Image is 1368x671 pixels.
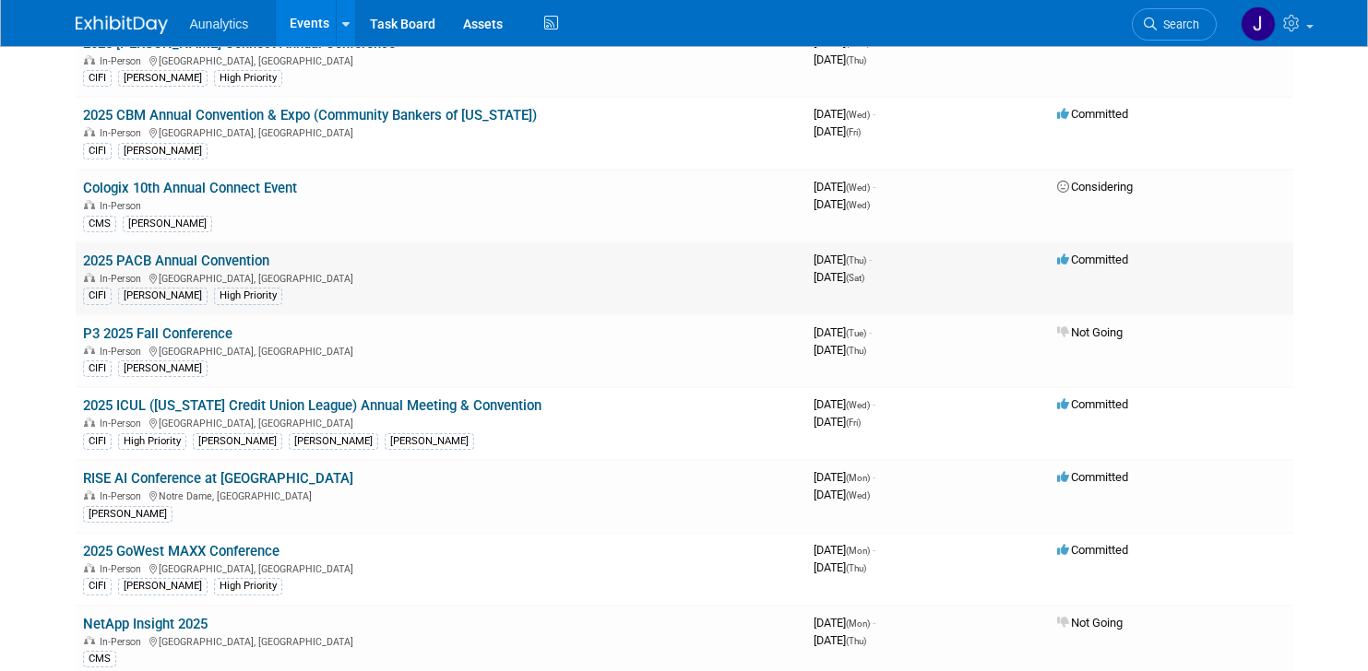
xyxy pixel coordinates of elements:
div: High Priority [214,70,282,87]
span: [DATE] [814,633,866,647]
span: (Thu) [846,55,866,65]
div: High Priority [214,578,282,594]
div: [PERSON_NAME] [83,506,172,523]
span: - [873,616,875,630]
div: [GEOGRAPHIC_DATA], [GEOGRAPHIC_DATA] [83,560,799,575]
span: [DATE] [814,543,875,557]
div: [PERSON_NAME] [123,216,212,232]
a: Search [1132,8,1217,41]
span: [DATE] [814,197,870,211]
span: - [873,397,875,411]
span: [DATE] [814,343,866,357]
span: (Mon) [846,38,870,48]
span: In-Person [100,346,147,358]
div: [PERSON_NAME] [385,433,474,450]
div: High Priority [214,288,282,304]
span: - [869,253,872,266]
div: High Priority [118,433,186,450]
img: In-Person Event [84,418,95,427]
span: In-Person [100,273,147,285]
div: [GEOGRAPHIC_DATA], [GEOGRAPHIC_DATA] [83,53,799,67]
div: [GEOGRAPHIC_DATA], [GEOGRAPHIC_DATA] [83,270,799,285]
span: In-Person [100,127,147,139]
span: - [873,543,875,557]
img: In-Person Event [84,636,95,645]
img: ExhibitDay [76,16,168,34]
div: CIFI [83,288,112,304]
img: In-Person Event [84,55,95,65]
span: (Wed) [846,400,870,410]
span: (Mon) [846,473,870,483]
img: In-Person Event [84,200,95,209]
span: Not Going [1057,325,1123,339]
span: (Thu) [846,636,866,646]
span: Committed [1057,470,1128,484]
span: - [869,325,872,339]
img: In-Person Event [84,273,95,282]
span: [DATE] [814,35,875,49]
span: [DATE] [814,180,875,194]
span: [DATE] [814,107,875,121]
span: Considering [1057,180,1133,194]
span: (Thu) [846,346,866,356]
span: [DATE] [814,616,875,630]
a: Cologix 10th Annual Connect Event [83,180,297,196]
a: 2025 GoWest MAXX Conference [83,543,280,559]
span: (Wed) [846,200,870,210]
div: [PERSON_NAME] [193,433,282,450]
div: CMS [83,651,116,667]
div: [PERSON_NAME] [118,288,208,304]
div: [GEOGRAPHIC_DATA], [GEOGRAPHIC_DATA] [83,633,799,648]
span: Committed [1057,253,1128,266]
span: [DATE] [814,560,866,574]
div: [GEOGRAPHIC_DATA], [GEOGRAPHIC_DATA] [83,415,799,430]
span: Not Going [1057,616,1123,630]
a: 2025 [PERSON_NAME] Connect Annual Conference [83,35,396,52]
span: - [873,35,875,49]
div: [PERSON_NAME] [118,143,208,159]
span: Committed [1057,35,1128,49]
a: NetApp Insight 2025 [83,616,208,632]
span: In-Person [100,55,147,67]
span: (Fri) [846,127,861,137]
a: P3 2025 Fall Conference [83,325,232,342]
span: [DATE] [814,488,870,501]
div: CIFI [83,433,112,450]
span: [DATE] [814,415,861,429]
span: Committed [1057,107,1128,121]
span: (Wed) [846,110,870,120]
span: [DATE] [814,270,864,284]
div: CMS [83,216,116,232]
div: CIFI [83,360,112,377]
div: [PERSON_NAME] [289,433,378,450]
div: [PERSON_NAME] [118,70,208,87]
span: (Sat) [846,273,864,283]
span: [DATE] [814,325,872,339]
span: (Thu) [846,563,866,573]
div: CIFI [83,70,112,87]
span: Search [1157,18,1199,31]
img: In-Person Event [84,346,95,355]
img: Julie Grisanti-Cieslak [1241,6,1276,41]
span: Committed [1057,543,1128,557]
div: [PERSON_NAME] [118,578,208,594]
img: In-Person Event [84,490,95,500]
div: [PERSON_NAME] [118,360,208,377]
span: In-Person [100,490,147,502]
span: - [873,470,875,484]
span: (Fri) [846,418,861,428]
span: [DATE] [814,124,861,138]
img: In-Person Event [84,563,95,572]
a: RISE AI Conference at [GEOGRAPHIC_DATA] [83,470,353,487]
span: In-Person [100,418,147,430]
a: 2025 ICUL ([US_STATE] Credit Union League) Annual Meeting & Convention [83,397,541,414]
span: [DATE] [814,253,872,266]
span: [DATE] [814,470,875,484]
img: In-Person Event [84,127,95,136]
span: Committed [1057,397,1128,411]
div: CIFI [83,578,112,594]
span: (Tue) [846,328,866,338]
span: - [873,180,875,194]
span: (Wed) [846,182,870,193]
span: (Wed) [846,490,870,500]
